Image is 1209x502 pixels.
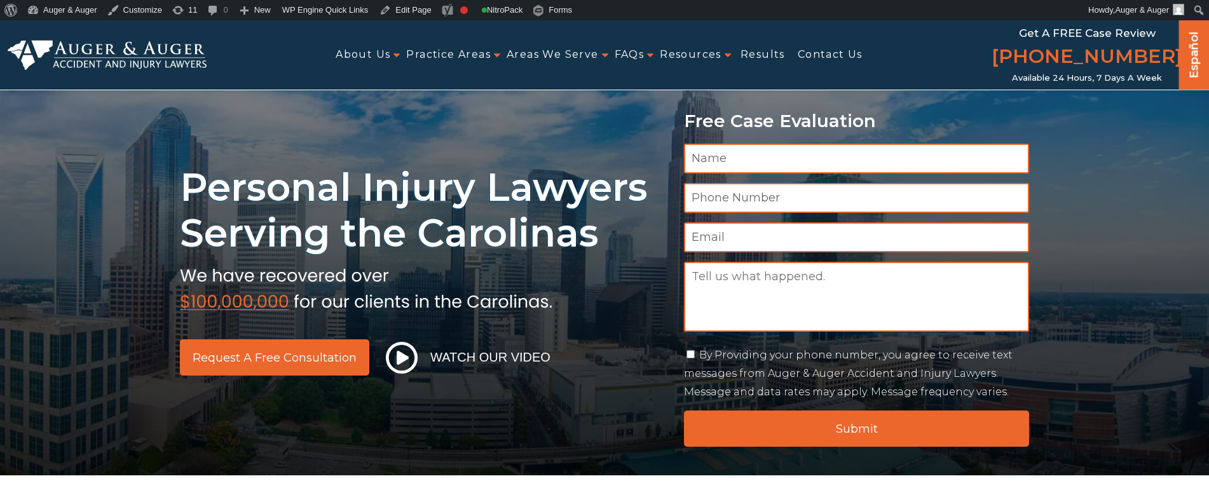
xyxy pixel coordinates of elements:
a: Request a Free Consultation [180,339,369,376]
a: FAQs [615,41,645,69]
a: Areas We Serve [507,41,599,69]
a: Resources [660,41,721,69]
a: Contact Us [798,41,863,69]
span: Get a FREE Case Review [1019,27,1156,39]
span: Auger & Auger [1115,5,1169,15]
span: Request a Free Consultation [193,352,357,363]
h1: Personal Injury Lawyers Serving the Carolinas [180,165,669,256]
div: Focus keyphrase not set [460,6,468,14]
input: Submit [684,410,1029,447]
input: Name [684,144,1029,173]
a: Español [1184,20,1205,86]
input: Email [684,222,1029,252]
input: Phone Number [684,183,1029,213]
button: Watch Our Video [382,341,554,374]
a: [PHONE_NUMBER] [992,43,1182,73]
label: By Providing your phone number, you agree to receive text messages from Auger & Auger Accident an... [684,349,1013,398]
a: About Us [336,41,390,69]
img: sub text [180,262,552,311]
img: Auger & Auger Accident and Injury Lawyers Logo [8,40,207,71]
p: Free Case Evaluation [684,111,1029,131]
span: Available 24 Hours, 7 Days a Week [1012,73,1162,83]
a: Results [741,41,785,69]
a: Practice Areas [406,41,491,69]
